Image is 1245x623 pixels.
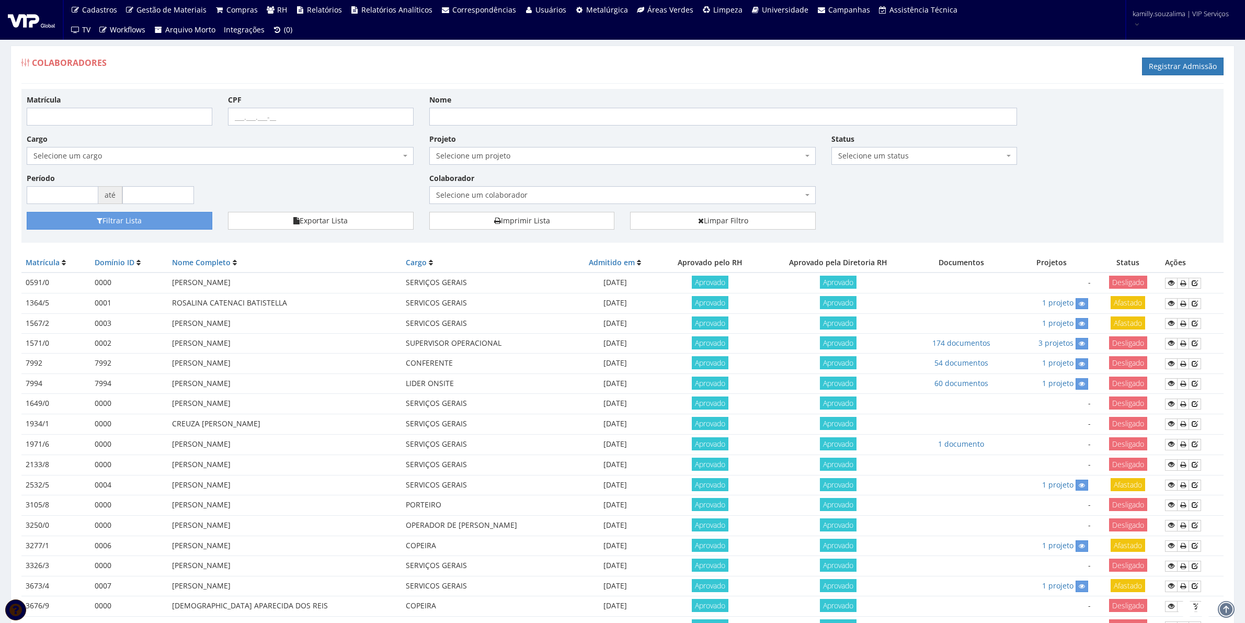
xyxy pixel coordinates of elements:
[1111,296,1145,309] span: Afastado
[572,495,658,515] td: [DATE]
[429,95,451,105] label: Nome
[572,556,658,576] td: [DATE]
[168,434,402,455] td: [PERSON_NAME]
[136,5,207,15] span: Gestão de Materiais
[932,338,990,348] a: 174 documentos
[21,293,90,313] td: 1364/5
[21,394,90,414] td: 1649/0
[269,20,297,40] a: (0)
[168,354,402,373] td: [PERSON_NAME]
[168,596,402,617] td: [DEMOGRAPHIC_DATA] APARECIDA DOS REIS
[820,397,856,410] span: Aprovado
[572,515,658,536] td: [DATE]
[572,373,658,393] td: [DATE]
[168,495,402,515] td: [PERSON_NAME]
[168,455,402,475] td: [PERSON_NAME]
[26,257,60,267] a: Matrícula
[220,20,269,40] a: Integrações
[168,313,402,333] td: [PERSON_NAME]
[692,437,728,450] span: Aprovado
[436,151,803,161] span: Selecione um projeto
[402,293,572,313] td: SERVICOS GERAIS
[90,515,168,536] td: 0000
[90,313,168,333] td: 0003
[168,475,402,495] td: [PERSON_NAME]
[8,12,55,28] img: logo
[572,333,658,353] td: [DATE]
[820,417,856,430] span: Aprovado
[228,212,414,230] button: Exportar Lista
[90,273,168,293] td: 0000
[831,134,854,144] label: Status
[90,495,168,515] td: 0000
[1109,599,1147,612] span: Desligado
[429,212,615,230] a: Imprimir Lista
[90,293,168,313] td: 0001
[90,394,168,414] td: 0000
[820,559,856,572] span: Aprovado
[307,5,342,15] span: Relatórios
[820,377,856,390] span: Aprovado
[1038,338,1073,348] a: 3 projetos
[27,147,414,165] span: Selecione um cargo
[172,257,231,267] a: Nome Completo
[21,556,90,576] td: 3326/3
[1042,318,1073,328] a: 1 projeto
[429,173,474,184] label: Colaborador
[934,378,988,388] a: 60 documentos
[1109,437,1147,450] span: Desligado
[27,95,61,105] label: Matrícula
[1042,581,1073,591] a: 1 projeto
[402,373,572,393] td: LIDER ONSITE
[21,536,90,556] td: 3277/1
[1095,253,1161,273] th: Status
[168,515,402,536] td: [PERSON_NAME]
[1109,559,1147,572] span: Desligado
[21,273,90,293] td: 0591/0
[21,475,90,495] td: 2532/5
[66,20,95,40] a: TV
[110,25,145,35] span: Workflows
[277,5,287,15] span: RH
[572,293,658,313] td: [DATE]
[831,147,1017,165] span: Selecione um status
[820,437,856,450] span: Aprovado
[1109,458,1147,471] span: Desligado
[820,356,856,369] span: Aprovado
[1161,253,1224,273] th: Ações
[1009,414,1095,434] td: -
[820,498,856,511] span: Aprovado
[572,576,658,596] td: [DATE]
[572,394,658,414] td: [DATE]
[1109,276,1147,289] span: Desligado
[168,333,402,353] td: [PERSON_NAME]
[762,253,914,273] th: Aprovado pela Diretoria RH
[21,455,90,475] td: 2133/8
[1009,394,1095,414] td: -
[90,434,168,455] td: 0000
[1109,498,1147,511] span: Desligado
[692,377,728,390] span: Aprovado
[1042,480,1073,490] a: 1 projeto
[692,356,728,369] span: Aprovado
[436,190,803,200] span: Selecione um colaborador
[402,394,572,414] td: SERVIÇOS GERAIS
[402,333,572,353] td: SUPERVISOR OPERACIONAL
[95,257,134,267] a: Domínio ID
[98,186,122,204] span: até
[32,57,107,69] span: Colaboradores
[429,186,816,204] span: Selecione um colaborador
[21,495,90,515] td: 3105/8
[1109,397,1147,410] span: Desligado
[535,5,566,15] span: Usuários
[762,5,808,15] span: Universidade
[406,257,427,267] a: Cargo
[572,273,658,293] td: [DATE]
[168,373,402,393] td: [PERSON_NAME]
[1109,377,1147,390] span: Desligado
[1109,417,1147,430] span: Desligado
[168,273,402,293] td: [PERSON_NAME]
[692,559,728,572] span: Aprovado
[630,212,816,230] a: Limpar Filtro
[228,95,242,105] label: CPF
